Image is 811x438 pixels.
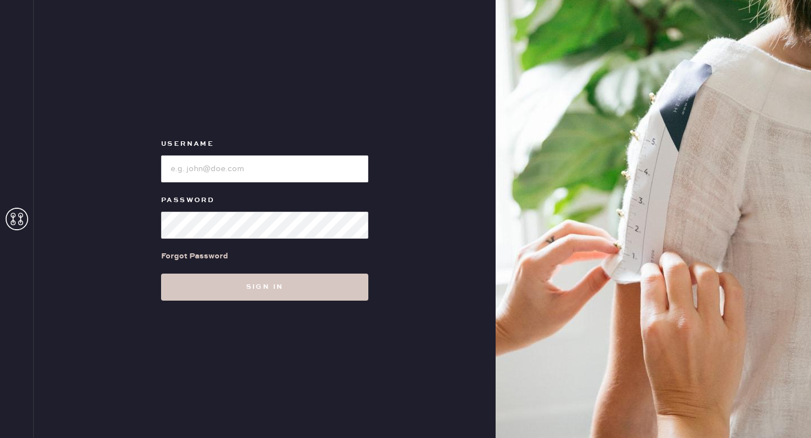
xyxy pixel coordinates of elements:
[161,274,368,301] button: Sign in
[161,250,228,262] div: Forgot Password
[161,194,368,207] label: Password
[161,155,368,182] input: e.g. john@doe.com
[161,137,368,151] label: Username
[161,239,228,274] a: Forgot Password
